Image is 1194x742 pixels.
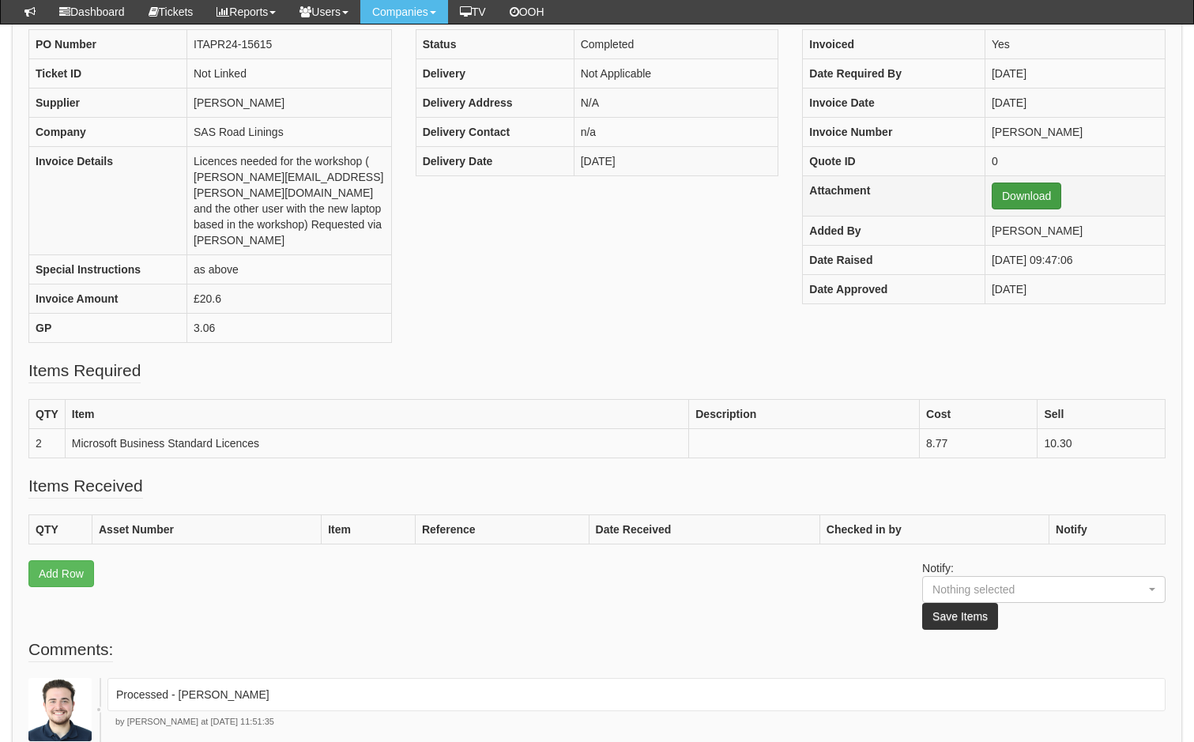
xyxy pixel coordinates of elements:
td: Microsoft Business Standard Licences [65,429,688,458]
p: by [PERSON_NAME] at [DATE] 11:51:35 [107,716,1166,729]
th: QTY [29,400,66,429]
td: Not Applicable [574,59,778,89]
th: Delivery [416,59,574,89]
legend: Comments: [28,638,113,662]
th: Checked in by [819,515,1049,544]
td: [DATE] [574,147,778,176]
button: Nothing selected [922,576,1166,603]
td: n/a [574,118,778,147]
th: Delivery Contact [416,118,574,147]
th: Special Instructions [29,255,187,284]
a: Add Row [28,560,94,587]
legend: Items Received [28,474,143,499]
td: £20.6 [187,284,392,314]
th: QTY [29,515,92,544]
td: Completed [574,30,778,59]
td: 10.30 [1038,429,1166,458]
th: Item [322,515,416,544]
td: [DATE] [985,59,1165,89]
td: 0 [985,147,1165,176]
th: Date Raised [803,246,985,275]
td: 3.06 [187,314,392,343]
th: Status [416,30,574,59]
th: Notify [1049,515,1166,544]
th: Reference [415,515,589,544]
th: Attachment [803,176,985,217]
th: Asset Number [92,515,322,544]
th: Invoice Number [803,118,985,147]
th: Date Required By [803,59,985,89]
th: Date Approved [803,275,985,304]
th: Item [65,400,688,429]
img: Jacob Hodgson [28,678,92,741]
td: Not Linked [187,59,392,89]
button: Save Items [922,603,998,630]
td: SAS Road Linings [187,118,392,147]
a: Download [992,183,1061,209]
td: Yes [985,30,1165,59]
td: 2 [29,429,66,458]
td: as above [187,255,392,284]
th: Ticket ID [29,59,187,89]
td: [PERSON_NAME] [187,89,392,118]
legend: Items Required [28,359,141,383]
th: Description [689,400,920,429]
th: Cost [920,400,1038,429]
p: Notify: [922,560,1166,630]
td: [PERSON_NAME] [985,118,1165,147]
td: [DATE] 09:47:06 [985,246,1165,275]
td: ITAPR24-15615 [187,30,392,59]
th: Invoice Details [29,147,187,255]
th: Invoice Amount [29,284,187,314]
th: Sell [1038,400,1166,429]
td: 8.77 [920,429,1038,458]
td: N/A [574,89,778,118]
th: Delivery Date [416,147,574,176]
th: GP [29,314,187,343]
th: Quote ID [803,147,985,176]
td: Licences needed for the workshop ( [PERSON_NAME][EMAIL_ADDRESS][PERSON_NAME][DOMAIN_NAME] and the... [187,147,392,255]
th: PO Number [29,30,187,59]
th: Invoiced [803,30,985,59]
td: [PERSON_NAME] [985,217,1165,246]
div: Nothing selected [932,582,1125,597]
td: [DATE] [985,89,1165,118]
th: Invoice Date [803,89,985,118]
th: Supplier [29,89,187,118]
p: Processed - [PERSON_NAME] [116,687,1157,702]
th: Delivery Address [416,89,574,118]
th: Company [29,118,187,147]
th: Added By [803,217,985,246]
th: Date Received [589,515,819,544]
td: [DATE] [985,275,1165,304]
